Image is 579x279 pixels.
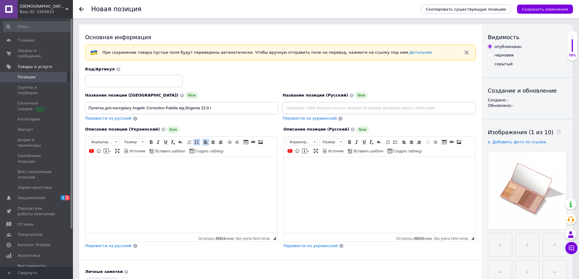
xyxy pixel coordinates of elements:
[426,7,506,12] span: Скопировать существующую позицию
[286,138,318,146] a: Форматирование
[257,139,264,145] a: Изображение
[85,243,132,248] span: Перевести на русский
[18,100,56,111] span: Сезонные скидки
[18,206,56,217] span: Показатели работы компании
[396,235,471,241] div: Подсчет символов
[215,236,225,241] span: 49824
[85,269,123,274] b: Личные заметки
[283,102,476,114] input: Например, H&M женское платье зеленое 38 размер вечернее макси с блестками
[415,139,422,145] a: По правому краю
[346,139,353,145] a: Полужирный (Ctrl+B)
[18,38,35,43] span: Главная
[327,149,344,154] span: Источник
[441,139,448,145] a: Таблица
[18,185,52,190] span: Характеристики
[384,139,391,145] a: Вставить / удалить нумерованный список
[154,149,185,154] span: Вставить шаблон
[283,93,348,97] span: Название позиции (Русский)
[18,127,33,132] span: Импорт
[114,148,121,154] a: Развернуть
[177,139,184,145] a: Отменить (Ctrl+Z)
[121,139,140,145] span: Размер
[186,139,193,145] a: Вставить / удалить нумерованный список
[567,53,577,58] div: 70%
[202,139,209,145] a: По левому краю
[368,139,375,145] a: Убрать форматирование
[129,149,145,154] span: Источник
[414,236,424,241] span: 49829
[233,139,240,145] a: Увеличить отступ
[319,138,344,146] a: Размер
[60,195,65,200] span: 1
[85,93,178,97] span: Название позиции ([GEOGRAPHIC_DATA])
[91,5,141,13] h1: Новая позиция
[18,64,52,70] span: Товары и услуги
[312,148,319,154] a: Развернуть
[85,157,277,233] iframe: Визуальный текстовый редактор, 9B5A53C1-8838-4FC8-9DD8-1F5FA7670CA9
[194,149,224,154] span: Создать таблицу
[18,253,40,258] span: Аналитика
[392,149,422,154] span: Создать таблицу
[565,242,577,254] button: Чат с покупателем
[355,92,368,99] span: New
[401,139,408,145] a: По левому краю
[353,149,383,154] span: Вставить шаблон
[79,7,84,12] div: Вернуться назад
[90,49,98,56] img: :flag-ua:
[353,139,360,145] a: Курсив (Ctrl+I)
[347,148,384,154] a: Вставить шаблон
[167,126,180,133] span: New
[121,138,146,146] a: Размер
[284,243,338,248] span: Перевести на украинский
[392,139,398,145] a: Вставить / удалить маркированный список
[85,33,476,41] div: Основная информация
[155,139,162,145] a: Курсив (Ctrl+I)
[375,139,382,145] a: Отменить (Ctrl+Z)
[356,126,369,133] span: New
[322,148,345,154] a: Источник
[294,148,301,154] a: Вставить иконку
[65,195,70,200] span: 1
[456,139,462,145] a: Изображение
[185,92,198,99] span: New
[18,137,56,148] span: Акции и промокоды
[387,148,423,154] a: Создать таблицу
[85,127,160,131] span: Описание позиции (Украинский)
[517,5,573,14] button: Сохранить изменения
[425,139,431,145] a: Уменьшить отступ
[18,169,56,180] span: Восстановление позиций
[243,139,249,145] a: Таблица
[408,139,415,145] a: По центру
[471,237,474,240] span: Перетащите для изменения размера
[250,139,257,145] a: Вставить/Редактировать ссылку (Ctrl+L)
[361,139,367,145] a: Подчеркнутый (Ctrl+U)
[20,4,65,9] span: Ladies' Secrets
[18,117,40,122] span: Категории
[18,48,56,59] span: Заказы и сообщения
[217,139,224,145] a: По правому краю
[210,139,216,145] a: По центру
[284,127,349,131] span: Описание позиции (Русский)
[20,9,73,15] div: Ваш ID: 3365815
[88,138,119,146] a: Форматирование
[488,33,567,41] div: Видимость
[495,61,513,67] div: скрытый
[88,148,95,154] a: Добавить видео с YouTube
[409,50,432,55] a: Детальнее
[148,139,154,145] a: Полужирный (Ctrl+B)
[18,222,34,227] span: Отзывы
[88,139,113,145] span: Форматирование
[488,97,567,103] div: Создано: -
[320,139,338,145] span: Размер
[193,139,200,145] a: Вставить / удалить маркированный список
[287,139,312,145] span: Форматирование
[226,139,233,145] a: Уменьшить отступ
[149,148,186,154] a: Вставить шаблон
[188,148,225,154] a: Создать таблицу
[488,103,567,108] div: Обновлено: -
[273,237,276,240] span: Перетащите для изменения размера
[488,87,567,94] div: Создание и обновление
[18,232,43,237] span: Покупатели
[432,139,439,145] a: Увеличить отступ
[18,74,36,80] span: Позиции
